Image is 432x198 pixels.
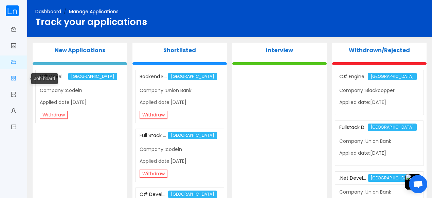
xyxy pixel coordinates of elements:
[168,191,217,198] span: [GEOGRAPHIC_DATA]
[339,150,419,157] p: Applied date:[DATE]
[33,46,127,54] p: New Applications
[232,46,327,54] p: Interview
[140,99,219,106] p: Applied date:[DATE]
[11,72,16,86] a: icon: appstore
[332,46,427,54] p: Withdrawn/Rejected
[35,15,147,28] span: Track your applications
[64,8,66,15] span: /
[40,70,68,83] div: C# Developer
[140,170,167,178] button: Withdraw
[368,124,417,131] span: [GEOGRAPHIC_DATA]
[140,87,219,94] p: Company :Union Bank
[368,174,417,182] span: [GEOGRAPHIC_DATA]
[140,70,168,83] div: Backend Engineer (Java, Azure)
[339,87,419,94] p: Company :Blackcopper
[339,99,419,106] p: Applied date:[DATE]
[140,158,219,165] p: Applied date:[DATE]
[409,175,427,193] div: Open chat
[140,111,167,119] button: Withdraw
[40,111,68,119] button: Withdraw
[69,8,119,15] span: Manage Applications
[40,87,120,94] p: Company :codeln
[339,138,419,145] p: Company :Union Bank
[368,73,417,80] span: [GEOGRAPHIC_DATA]
[168,132,217,139] span: [GEOGRAPHIC_DATA]
[339,121,367,134] div: Fullstack Developer
[35,8,61,15] a: Dashboard
[140,129,168,142] div: Full Stack Engineer
[11,39,16,53] a: icon: code
[11,56,16,70] a: icon: folder-open
[40,99,120,106] p: Applied date:[DATE]
[140,146,219,153] p: Company :codeln
[11,23,16,37] a: icon: dashboard
[11,88,16,102] a: icon: solution
[339,172,367,184] div: .Net Developer
[339,189,419,196] p: Company :Union Bank
[132,46,227,54] p: Shortlisted
[5,5,19,16] img: cropped.59e8b842.png
[168,73,217,80] span: [GEOGRAPHIC_DATA]
[68,73,117,80] span: [GEOGRAPHIC_DATA]
[339,70,367,83] div: C# Engineer
[11,104,16,118] a: icon: user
